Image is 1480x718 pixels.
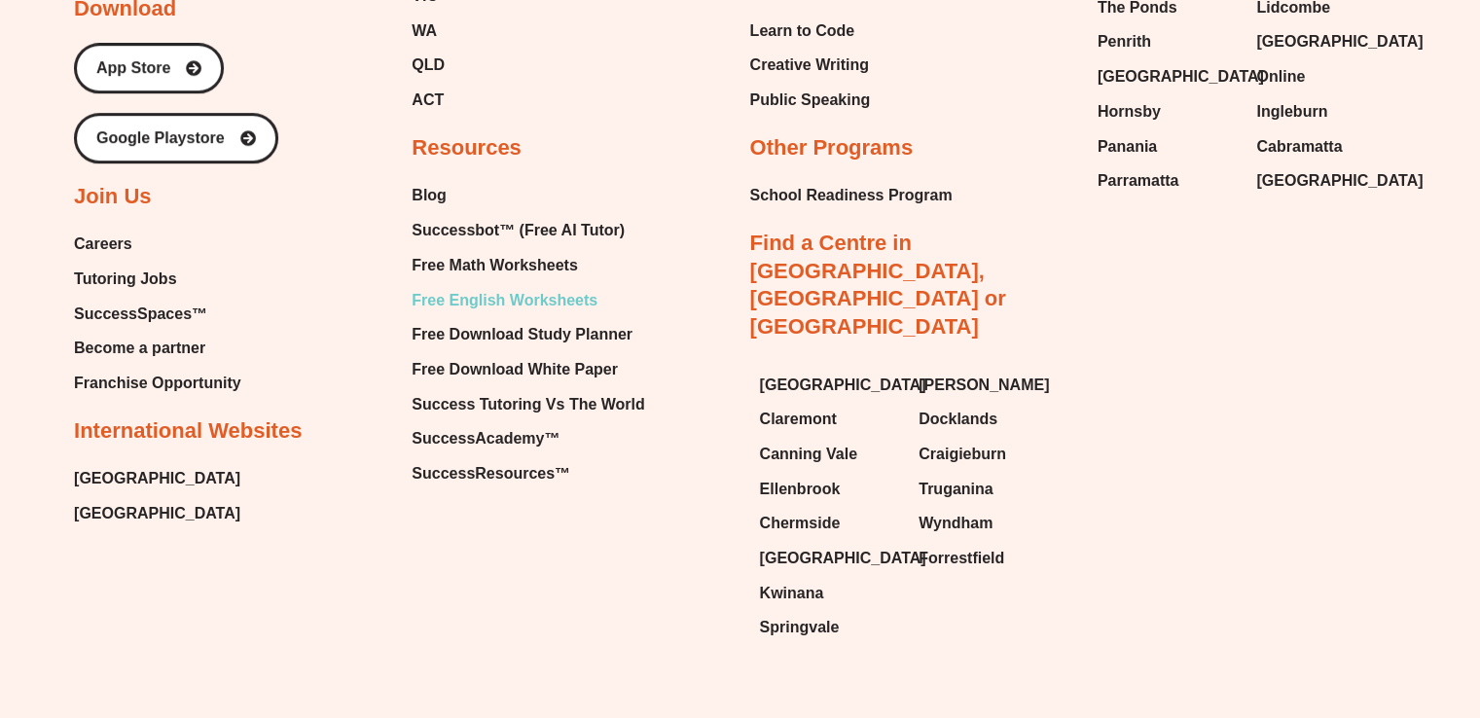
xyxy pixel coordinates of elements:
span: Tutoring Jobs [74,265,176,294]
a: Springvale [760,613,900,642]
span: Chermside [760,509,841,538]
h2: Resources [412,134,522,162]
a: Franchise Opportunity [74,369,241,398]
a: Ingleburn [1256,97,1396,126]
span: Ingleburn [1256,97,1327,126]
span: Creative Writing [750,51,869,80]
h2: Join Us [74,183,151,211]
span: Free Download Study Planner [412,320,632,349]
span: Wyndham [919,509,993,538]
a: [GEOGRAPHIC_DATA] [74,499,240,528]
a: Canning Vale [760,440,900,469]
a: Find a Centre in [GEOGRAPHIC_DATA], [GEOGRAPHIC_DATA] or [GEOGRAPHIC_DATA] [750,231,1006,339]
span: Become a partner [74,334,205,363]
a: Hornsby [1098,97,1238,126]
a: [PERSON_NAME] [919,371,1059,400]
span: Hornsby [1098,97,1161,126]
span: Careers [74,230,132,259]
a: SuccessAcademy™ [412,424,644,453]
a: App Store [74,43,224,93]
a: Free Download White Paper [412,355,644,384]
span: Blog [412,181,447,210]
a: Truganina [919,475,1059,504]
span: Claremont [760,405,837,434]
span: SuccessResources™ [412,459,570,488]
span: SuccessAcademy™ [412,424,560,453]
a: [GEOGRAPHIC_DATA] [74,464,240,493]
span: Panania [1098,132,1157,162]
a: Become a partner [74,334,241,363]
a: SuccessSpaces™ [74,300,241,329]
a: QLD [412,51,578,80]
a: WA [412,17,578,46]
a: ACT [412,86,578,115]
a: Kwinana [760,579,900,608]
h2: Other Programs [750,134,914,162]
span: Free English Worksheets [412,286,597,315]
a: Tutoring Jobs [74,265,241,294]
span: Google Playstore [96,130,225,146]
a: Claremont [760,405,900,434]
span: App Store [96,60,170,76]
a: Penrith [1098,27,1238,56]
a: Docklands [919,405,1059,434]
span: WA [412,17,437,46]
a: Successbot™ (Free AI Tutor) [412,216,644,245]
a: Blog [412,181,644,210]
a: Google Playstore [74,113,278,163]
span: [GEOGRAPHIC_DATA] [1098,62,1264,91]
span: [GEOGRAPHIC_DATA] [760,544,926,573]
span: Online [1256,62,1305,91]
a: [GEOGRAPHIC_DATA] [1256,166,1396,196]
a: Creative Writing [750,51,871,80]
span: Canning Vale [760,440,857,469]
a: Panania [1098,132,1238,162]
span: SuccessSpaces™ [74,300,207,329]
span: Free Math Worksheets [412,251,577,280]
span: [GEOGRAPHIC_DATA] [760,371,926,400]
span: [PERSON_NAME] [919,371,1049,400]
a: Chermside [760,509,900,538]
a: Wyndham [919,509,1059,538]
span: Ellenbrook [760,475,841,504]
a: [GEOGRAPHIC_DATA] [760,371,900,400]
a: Free Math Worksheets [412,251,644,280]
a: Cabramatta [1256,132,1396,162]
span: Craigieburn [919,440,1006,469]
span: Truganina [919,475,993,504]
span: Learn to Code [750,17,855,46]
a: Forrestfield [919,544,1059,573]
a: SuccessResources™ [412,459,644,488]
span: ACT [412,86,444,115]
span: Forrestfield [919,544,1004,573]
a: [GEOGRAPHIC_DATA] [1098,62,1238,91]
span: Springvale [760,613,840,642]
span: Penrith [1098,27,1151,56]
a: Public Speaking [750,86,871,115]
span: Free Download White Paper [412,355,618,384]
span: Successbot™ (Free AI Tutor) [412,216,625,245]
iframe: Chat Widget [1156,499,1480,718]
a: Ellenbrook [760,475,900,504]
a: Online [1256,62,1396,91]
a: Free English Worksheets [412,286,644,315]
a: Success Tutoring Vs The World [412,390,644,419]
a: Craigieburn [919,440,1059,469]
a: Free Download Study Planner [412,320,644,349]
a: [GEOGRAPHIC_DATA] [760,544,900,573]
span: Parramatta [1098,166,1179,196]
h2: International Websites [74,417,302,446]
span: Cabramatta [1256,132,1342,162]
a: School Readiness Program [750,181,953,210]
span: [GEOGRAPHIC_DATA] [1256,166,1423,196]
a: Careers [74,230,241,259]
a: [GEOGRAPHIC_DATA] [1256,27,1396,56]
span: Docklands [919,405,997,434]
a: Learn to Code [750,17,871,46]
span: Kwinana [760,579,824,608]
